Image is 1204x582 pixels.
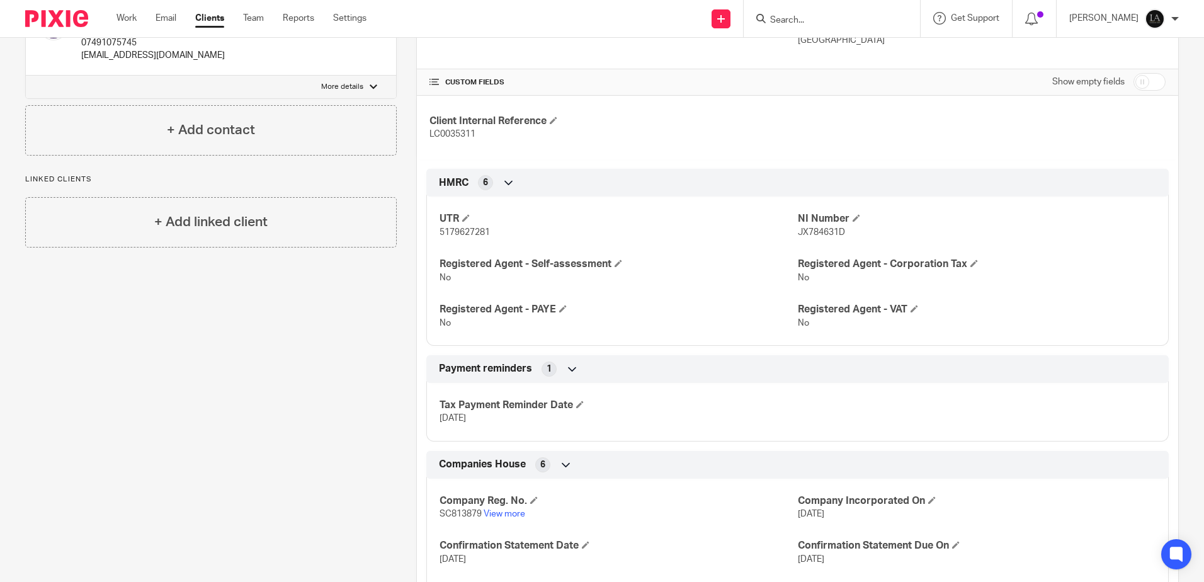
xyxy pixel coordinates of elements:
[195,12,224,25] a: Clients
[440,539,797,552] h4: Confirmation Statement Date
[798,303,1156,316] h4: Registered Agent - VAT
[429,115,797,128] h4: Client Internal Reference
[439,362,532,375] span: Payment reminders
[440,273,451,282] span: No
[243,12,264,25] a: Team
[25,10,88,27] img: Pixie
[440,212,797,225] h4: UTR
[81,37,225,49] p: 07491075745
[483,176,488,189] span: 6
[439,458,526,471] span: Companies House
[321,82,363,92] p: More details
[440,555,466,564] span: [DATE]
[798,258,1156,271] h4: Registered Agent - Corporation Tax
[951,14,999,23] span: Get Support
[154,212,268,232] h4: + Add linked client
[81,49,225,62] p: [EMAIL_ADDRESS][DOMAIN_NAME]
[547,363,552,375] span: 1
[440,494,797,508] h4: Company Reg. No.
[429,77,797,88] h4: CUSTOM FIELDS
[440,414,466,423] span: [DATE]
[1052,76,1125,88] label: Show empty fields
[440,258,797,271] h4: Registered Agent - Self-assessment
[1069,12,1139,25] p: [PERSON_NAME]
[283,12,314,25] a: Reports
[798,212,1156,225] h4: NI Number
[116,12,137,25] a: Work
[429,130,475,139] span: LC0035311
[333,12,366,25] a: Settings
[440,510,482,518] span: SC813879
[798,34,1166,47] p: [GEOGRAPHIC_DATA]
[1145,9,1165,29] img: Lockhart+Amin+-+1024x1024+-+light+on+dark.jpg
[798,319,809,328] span: No
[798,510,824,518] span: [DATE]
[798,228,845,237] span: JX784631D
[440,228,490,237] span: 5179627281
[798,539,1156,552] h4: Confirmation Statement Due On
[798,494,1156,508] h4: Company Incorporated On
[798,273,809,282] span: No
[156,12,176,25] a: Email
[440,303,797,316] h4: Registered Agent - PAYE
[167,120,255,140] h4: + Add contact
[25,174,397,185] p: Linked clients
[440,319,451,328] span: No
[484,510,525,518] a: View more
[439,176,469,190] span: HMRC
[440,399,797,412] h4: Tax Payment Reminder Date
[798,555,824,564] span: [DATE]
[769,15,882,26] input: Search
[540,459,545,471] span: 6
